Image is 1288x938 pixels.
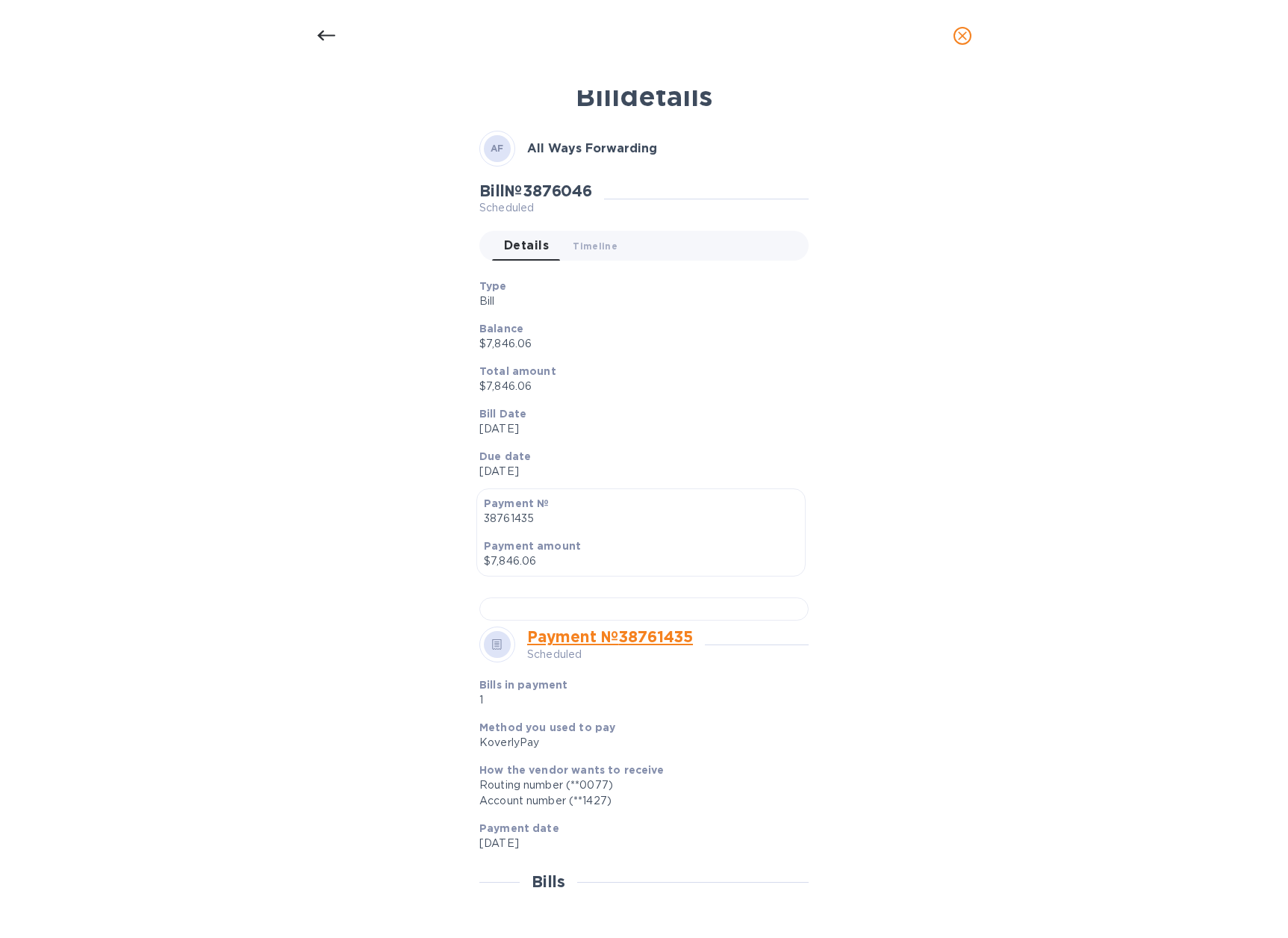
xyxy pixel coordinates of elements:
p: [DATE] [479,464,797,479]
p: 38761435 [484,511,798,527]
span: Details [504,235,549,256]
b: Payment amount [484,540,581,552]
a: Payment № 38761435 [527,627,693,646]
p: 1 [479,692,691,708]
b: Method you used to pay [479,721,615,733]
b: How the vendor wants to receive [479,764,665,776]
h2: Bill № 3876046 [479,181,592,200]
div: Account number (**1427) [479,793,797,809]
p: $7,846.06 [484,553,798,569]
span: Timeline [573,238,617,254]
p: $7,846.06 [479,379,797,394]
div: Routing number (**0077) [479,777,797,793]
b: AF [491,143,504,154]
b: Payment № [484,497,549,509]
h2: Bills [532,872,565,891]
b: Bill details [576,80,712,113]
b: Type [479,280,507,292]
b: Payment date [479,822,559,834]
b: Due date [479,450,531,462]
p: Bill [479,293,797,309]
p: Scheduled [479,200,592,216]
b: All Ways Forwarding [527,141,657,155]
p: [DATE] [479,836,797,851]
button: close [945,18,980,54]
div: KoverlyPay [479,735,797,751]
p: [DATE] [479,421,797,437]
b: Balance [479,323,523,335]
b: Bills in payment [479,679,567,691]
p: Scheduled [527,647,693,662]
b: Total amount [479,365,556,377]
b: Bill Date [479,408,526,420]
p: $7,846.06 [479,336,797,352]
